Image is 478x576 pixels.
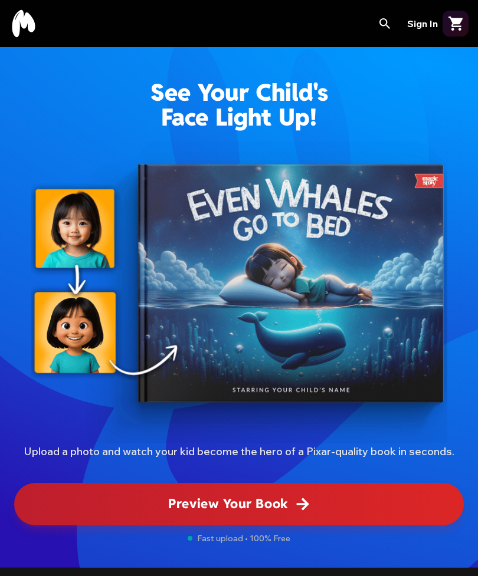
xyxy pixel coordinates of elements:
img: Even Whales Go to Bed book cover [14,141,464,443]
p: Upload a photo and watch your kid become the hero of a Pixar-quality book in seconds. [14,443,464,483]
span: Preview Your Book [168,494,288,514]
p: Fast upload • 100% Free [14,532,464,544]
button: Sign In [407,17,438,31]
span: See Your Child's [62,80,416,105]
span: Face Light Up! [62,105,416,130]
button: Get free avatar - Upload a photo to create a custom avatar for your child [14,483,464,525]
button: Open cart [443,11,469,37]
